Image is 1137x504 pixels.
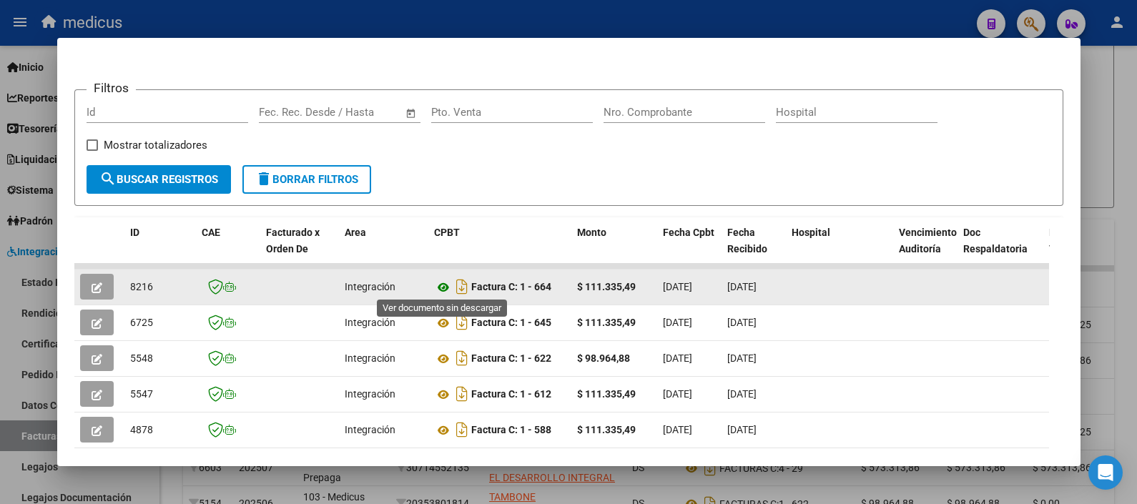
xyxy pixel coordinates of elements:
[87,79,136,97] h3: Filtros
[1088,455,1123,490] div: Open Intercom Messenger
[242,165,371,194] button: Borrar Filtros
[727,388,757,400] span: [DATE]
[727,352,757,364] span: [DATE]
[345,388,395,400] span: Integración
[963,227,1028,255] span: Doc Respaldatoria
[99,173,218,186] span: Buscar Registros
[571,217,657,280] datatable-header-cell: Monto
[899,227,957,255] span: Vencimiento Auditoría
[657,217,722,280] datatable-header-cell: Fecha Cpbt
[727,227,767,255] span: Fecha Recibido
[471,389,551,400] strong: Factura C: 1 - 612
[130,352,153,364] span: 5548
[471,317,551,329] strong: Factura C: 1 - 645
[471,282,551,293] strong: Factura C: 1 - 664
[577,281,636,292] strong: $ 111.335,49
[663,281,692,292] span: [DATE]
[403,105,419,122] button: Open calendar
[453,275,471,298] i: Descargar documento
[345,227,366,238] span: Area
[577,227,606,238] span: Monto
[577,424,636,435] strong: $ 111.335,49
[453,418,471,441] i: Descargar documento
[428,217,571,280] datatable-header-cell: CPBT
[471,425,551,436] strong: Factura C: 1 - 588
[130,388,153,400] span: 5547
[722,217,786,280] datatable-header-cell: Fecha Recibido
[345,281,395,292] span: Integración
[663,388,692,400] span: [DATE]
[727,281,757,292] span: [DATE]
[130,281,153,292] span: 8216
[259,106,317,119] input: Fecha inicio
[196,217,260,280] datatable-header-cell: CAE
[663,317,692,328] span: [DATE]
[786,217,893,280] datatable-header-cell: Hospital
[663,227,714,238] span: Fecha Cpbt
[130,317,153,328] span: 6725
[577,388,636,400] strong: $ 111.335,49
[130,424,153,435] span: 4878
[266,227,320,255] span: Facturado x Orden De
[663,424,692,435] span: [DATE]
[434,227,460,238] span: CPBT
[330,106,399,119] input: Fecha fin
[202,227,220,238] span: CAE
[255,173,358,186] span: Borrar Filtros
[104,137,207,154] span: Mostrar totalizadores
[471,353,551,365] strong: Factura C: 1 - 622
[345,352,395,364] span: Integración
[339,217,428,280] datatable-header-cell: Area
[453,347,471,370] i: Descargar documento
[727,317,757,328] span: [DATE]
[345,317,395,328] span: Integración
[260,217,339,280] datatable-header-cell: Facturado x Orden De
[958,217,1043,280] datatable-header-cell: Doc Respaldatoria
[577,317,636,328] strong: $ 111.335,49
[124,217,196,280] datatable-header-cell: ID
[453,382,471,405] i: Descargar documento
[792,227,830,238] span: Hospital
[87,165,231,194] button: Buscar Registros
[345,424,395,435] span: Integración
[99,170,117,187] mat-icon: search
[663,352,692,364] span: [DATE]
[453,311,471,334] i: Descargar documento
[255,170,272,187] mat-icon: delete
[577,352,630,364] strong: $ 98.964,88
[727,424,757,435] span: [DATE]
[1043,217,1129,280] datatable-header-cell: Doc Trazabilidad
[893,217,958,280] datatable-header-cell: Vencimiento Auditoría
[130,227,139,238] span: ID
